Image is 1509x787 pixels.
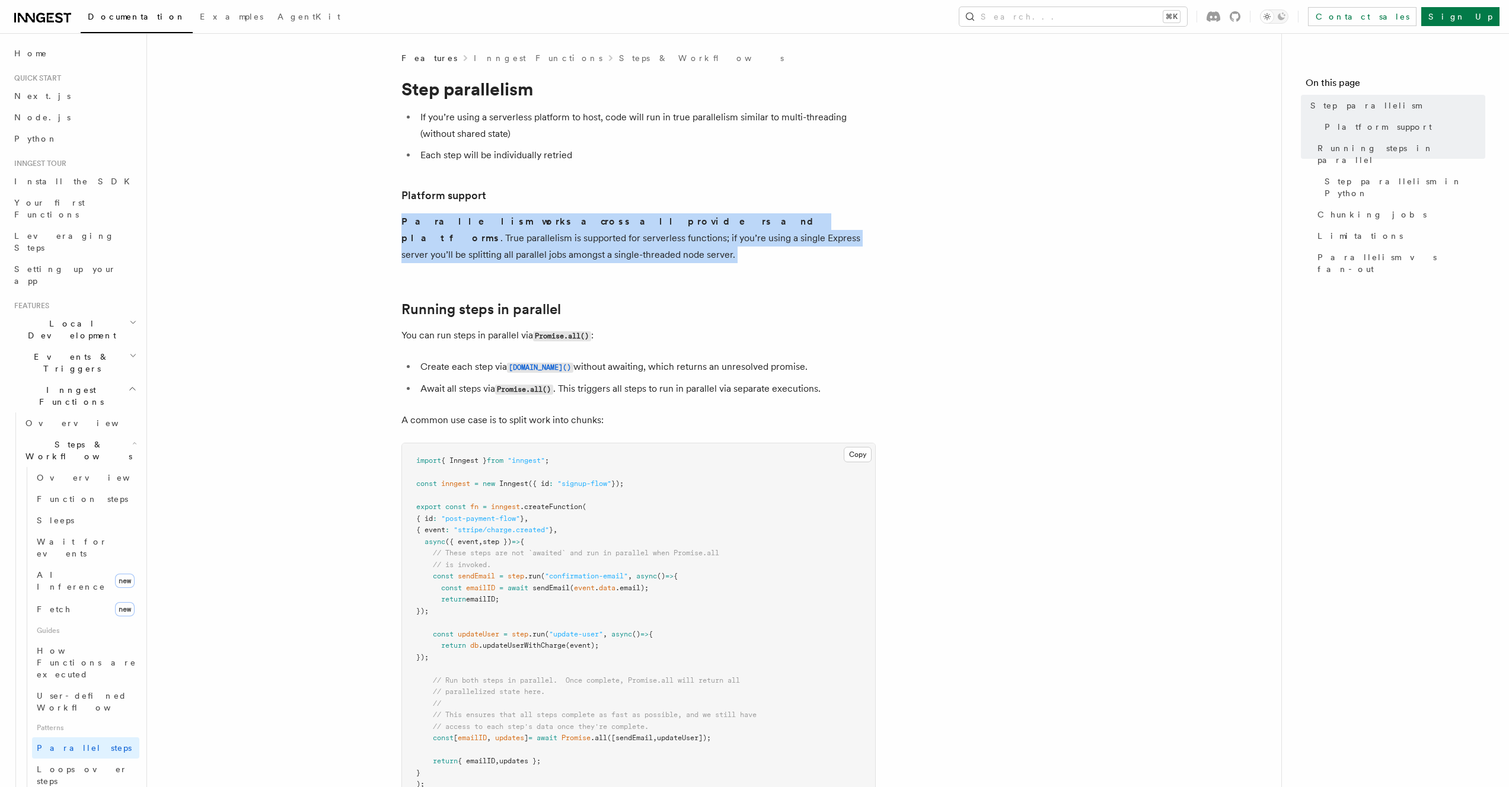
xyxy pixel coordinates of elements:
[487,456,503,465] span: from
[1317,230,1403,242] span: Limitations
[1317,251,1485,275] span: Parallelism vs fan-out
[32,531,139,564] a: Wait for events
[532,584,570,592] span: sendEmail
[508,572,524,580] span: step
[32,737,139,759] a: Parallel steps
[524,734,528,742] span: ]
[508,584,528,592] span: await
[14,177,137,186] span: Install the SDK
[1313,137,1485,171] a: Running steps in parallel
[611,630,632,638] span: async
[474,52,602,64] a: Inngest Functions
[483,503,487,511] span: =
[1306,76,1485,95] h4: On this page
[495,757,499,765] span: ,
[445,526,449,534] span: :
[470,503,478,511] span: fn
[37,494,128,504] span: Function steps
[115,574,135,588] span: new
[537,734,557,742] span: await
[628,572,632,580] span: ,
[611,479,624,488] span: });
[528,479,549,488] span: ({ id
[32,685,139,718] a: User-defined Workflows
[9,85,139,107] a: Next.js
[416,769,420,777] span: }
[528,734,532,742] span: =
[37,691,143,712] span: User-defined Workflows
[277,12,340,21] span: AgentKit
[401,187,486,204] a: Platform support
[458,757,495,765] span: { emailID
[14,231,114,252] span: Leveraging Steps
[503,630,508,638] span: =
[549,526,553,534] span: }
[466,595,499,603] span: emailID;
[416,514,433,523] span: { id
[417,380,876,398] li: Await all steps via . This triggers all steps to run in parallel via separate executions.
[474,479,478,488] span: =
[401,301,561,318] a: Running steps in parallel
[674,572,678,580] span: {
[14,264,116,286] span: Setting up your app
[458,630,499,638] span: updateUser
[653,734,657,742] span: ,
[483,538,512,546] span: step })
[32,488,139,510] a: Function steps
[416,503,441,511] span: export
[37,646,136,679] span: How Functions are executed
[21,439,132,462] span: Steps & Workflows
[417,359,876,376] li: Create each step via without awaiting, which returns an unresolved promise.
[959,7,1187,26] button: Search...⌘K
[549,630,603,638] span: "update-user"
[433,687,545,696] span: // parallelized state here.
[32,621,139,640] span: Guides
[591,734,607,742] span: .all
[478,538,483,546] span: ,
[9,192,139,225] a: Your first Functions
[417,147,876,164] li: Each step will be individually retried
[32,718,139,737] span: Patterns
[495,385,553,395] code: Promise.all()
[193,4,270,32] a: Examples
[549,479,553,488] span: :
[441,641,466,650] span: return
[632,630,640,638] span: ()
[507,363,573,373] code: [DOMAIN_NAME]()
[441,514,520,523] span: "post-payment-flow"
[566,641,599,650] span: (event);
[115,602,135,616] span: new
[401,412,876,428] p: A common use case is to split work into chunks:
[844,447,872,462] button: Copy
[9,351,129,375] span: Events & Triggers
[9,159,66,168] span: Inngest tour
[416,479,437,488] span: const
[562,734,591,742] span: Promise
[416,456,441,465] span: import
[557,479,611,488] span: "signup-flow"
[1308,7,1417,26] a: Contact sales
[441,456,487,465] span: { Inngest }
[574,584,595,592] span: event
[401,78,876,100] h1: Step parallelism
[433,734,454,742] span: const
[9,379,139,412] button: Inngest Functions
[1325,121,1432,133] span: Platform support
[9,171,139,192] a: Install the SDK
[9,73,61,83] span: Quick start
[553,526,557,534] span: ,
[619,52,784,64] a: Steps & Workflows
[507,361,573,372] a: [DOMAIN_NAME]()
[9,225,139,258] a: Leveraging Steps
[657,734,711,742] span: updateUser]);
[433,699,441,708] span: //
[512,630,528,638] span: step
[524,514,528,523] span: ,
[37,604,71,614] span: Fetch
[416,526,445,534] span: { event
[14,134,58,143] span: Python
[401,52,457,64] span: Features
[9,301,49,311] span: Features
[1317,209,1427,220] span: Chunking jobs
[433,561,491,569] span: // is invoked.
